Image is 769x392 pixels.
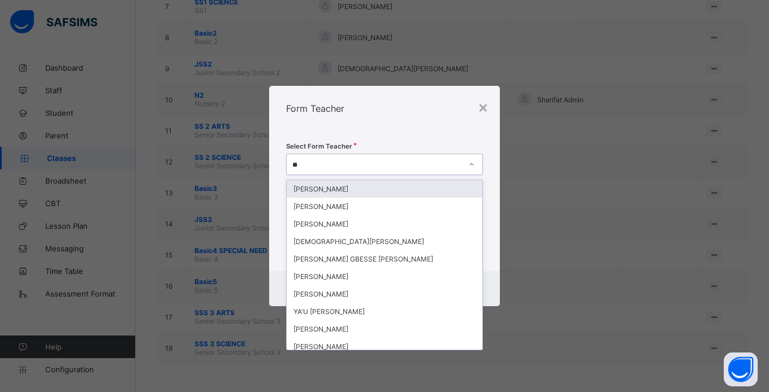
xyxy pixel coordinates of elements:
button: Open asap [724,352,758,386]
div: [PERSON_NAME] [287,268,482,285]
div: [PERSON_NAME] GBESSE [PERSON_NAME] [287,250,482,268]
div: [PERSON_NAME] [287,285,482,303]
div: [DEMOGRAPHIC_DATA][PERSON_NAME] [287,233,482,250]
div: [PERSON_NAME] [287,198,482,215]
div: [PERSON_NAME] [287,320,482,338]
div: [PERSON_NAME] [287,215,482,233]
span: Select Form Teacher [286,142,352,150]
div: [PERSON_NAME] [287,180,482,198]
div: [PERSON_NAME] [287,338,482,355]
div: × [478,97,489,116]
span: Form Teacher [286,103,344,114]
div: YA'U [PERSON_NAME] [287,303,482,320]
